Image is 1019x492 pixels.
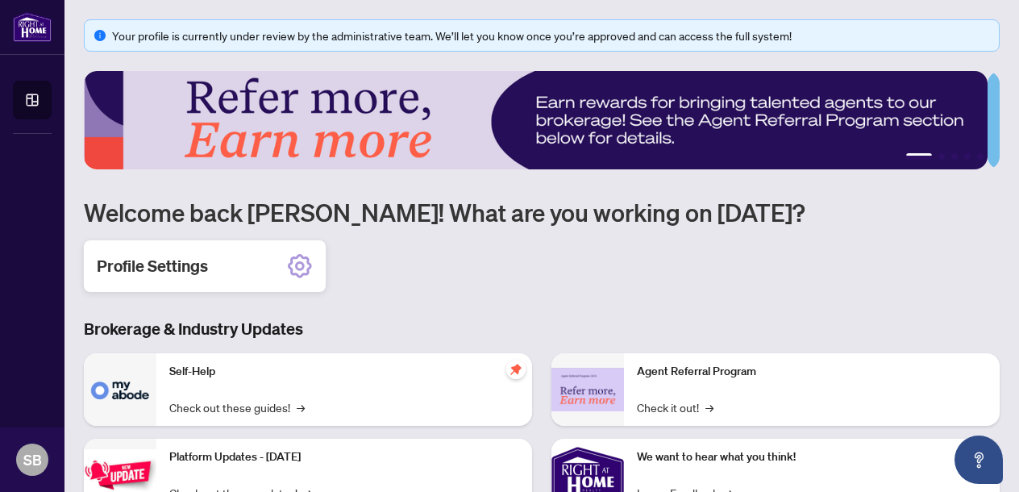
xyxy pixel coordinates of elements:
[964,153,971,160] button: 4
[705,398,713,416] span: →
[13,12,52,42] img: logo
[951,153,958,160] button: 3
[84,353,156,426] img: Self-Help
[169,398,305,416] a: Check out these guides!→
[977,153,984,160] button: 5
[94,30,106,41] span: info-circle
[906,153,932,160] button: 1
[23,448,42,471] span: SB
[112,27,989,44] div: Your profile is currently under review by the administrative team. We’ll let you know once you’re...
[637,448,987,466] p: We want to hear what you think!
[551,368,624,412] img: Agent Referral Program
[97,255,208,277] h2: Profile Settings
[297,398,305,416] span: →
[169,448,519,466] p: Platform Updates - [DATE]
[955,436,1003,484] button: Open asap
[169,363,519,381] p: Self-Help
[506,360,526,379] span: pushpin
[84,197,1000,227] h1: Welcome back [PERSON_NAME]! What are you working on [DATE]?
[938,153,945,160] button: 2
[637,363,987,381] p: Agent Referral Program
[84,318,1000,340] h3: Brokerage & Industry Updates
[84,71,988,169] img: Slide 0
[637,398,713,416] a: Check it out!→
